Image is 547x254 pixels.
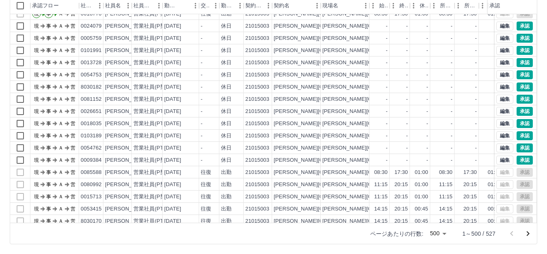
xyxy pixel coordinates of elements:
div: - [201,47,202,54]
div: 21015003 [245,156,269,164]
div: - [475,22,477,30]
div: - [201,35,202,42]
text: 事 [46,109,51,114]
text: 事 [46,60,51,65]
button: 承認 [517,22,533,30]
div: [PERSON_NAME] [105,22,149,30]
div: 21015003 [245,71,269,79]
div: - [386,108,388,115]
text: 現 [34,121,39,126]
div: [PERSON_NAME][GEOGRAPHIC_DATA][PERSON_NAME] [322,144,467,152]
div: - [451,35,453,42]
div: [PERSON_NAME]央 [105,132,154,140]
div: - [201,156,202,164]
div: 21015003 [245,144,269,152]
div: - [386,47,388,54]
div: 休日 [221,47,232,54]
button: 編集 [496,58,513,67]
div: - [475,144,477,152]
text: 現 [34,84,39,90]
div: - [475,83,477,91]
text: 事 [46,145,51,151]
button: 編集 [496,131,513,140]
div: 営業社員(PT契約) [133,96,176,103]
text: Ａ [58,133,63,139]
div: - [475,156,477,164]
text: Ａ [58,48,63,53]
div: 休日 [221,156,232,164]
div: - [201,71,202,79]
div: - [386,59,388,67]
div: - [406,120,408,128]
button: 承認 [517,143,533,152]
div: 休日 [221,35,232,42]
div: - [427,96,428,103]
div: [PERSON_NAME][GEOGRAPHIC_DATA][PERSON_NAME] [322,120,467,128]
div: - [406,132,408,140]
div: 営業社員(PT契約) [133,108,176,115]
div: 0026651 [81,108,102,115]
div: 21015003 [245,132,269,140]
div: 21015003 [245,108,269,115]
text: 営 [71,23,75,29]
div: 休日 [221,144,232,152]
div: [PERSON_NAME][GEOGRAPHIC_DATA][PERSON_NAME] [322,156,467,164]
div: - [201,120,202,128]
text: Ａ [58,84,63,90]
div: [PERSON_NAME][GEOGRAPHIC_DATA][PERSON_NAME] [322,47,467,54]
div: - [427,71,428,79]
div: - [201,108,202,115]
div: [PERSON_NAME][GEOGRAPHIC_DATA][PERSON_NAME] [322,96,467,103]
button: 承認 [517,95,533,104]
div: [DATE] [164,108,181,115]
div: 21015003 [245,83,269,91]
div: 21015003 [245,35,269,42]
text: 現 [34,169,39,175]
text: Ａ [58,145,63,151]
div: - [475,108,477,115]
text: 現 [34,96,39,102]
text: 事 [46,169,51,175]
div: 営業社員(P契約) [133,156,173,164]
div: [PERSON_NAME][GEOGRAPHIC_DATA] [274,22,374,30]
div: 0081152 [81,96,102,103]
text: 現 [34,133,39,139]
div: - [451,132,453,140]
div: 休日 [221,132,232,140]
div: - [427,47,428,54]
div: 01:00 [488,169,501,176]
div: - [406,71,408,79]
text: 事 [46,23,51,29]
div: - [475,59,477,67]
div: - [475,47,477,54]
div: - [451,83,453,91]
button: 編集 [496,70,513,79]
text: 現 [34,48,39,53]
div: 休日 [221,71,232,79]
text: 営 [71,145,75,151]
div: 休日 [221,120,232,128]
div: - [475,120,477,128]
div: - [406,108,408,115]
div: 0054762 [81,144,102,152]
div: 0054753 [81,71,102,79]
div: [PERSON_NAME] [105,47,149,54]
div: - [427,132,428,140]
div: - [427,156,428,164]
text: Ａ [58,23,63,29]
div: 営業社員(PT契約) [133,144,176,152]
div: [DATE] [164,35,181,42]
button: 承認 [517,82,533,91]
button: 編集 [496,119,513,128]
div: [PERSON_NAME] [105,169,149,176]
div: [PERSON_NAME] [105,96,149,103]
div: - [406,22,408,30]
div: - [386,96,388,103]
div: - [386,22,388,30]
text: 営 [71,35,75,41]
div: [PERSON_NAME][GEOGRAPHIC_DATA] [274,47,374,54]
button: 編集 [496,95,513,104]
div: - [451,108,453,115]
div: 営業社員(P契約) [133,22,173,30]
div: 17:30 [463,169,477,176]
